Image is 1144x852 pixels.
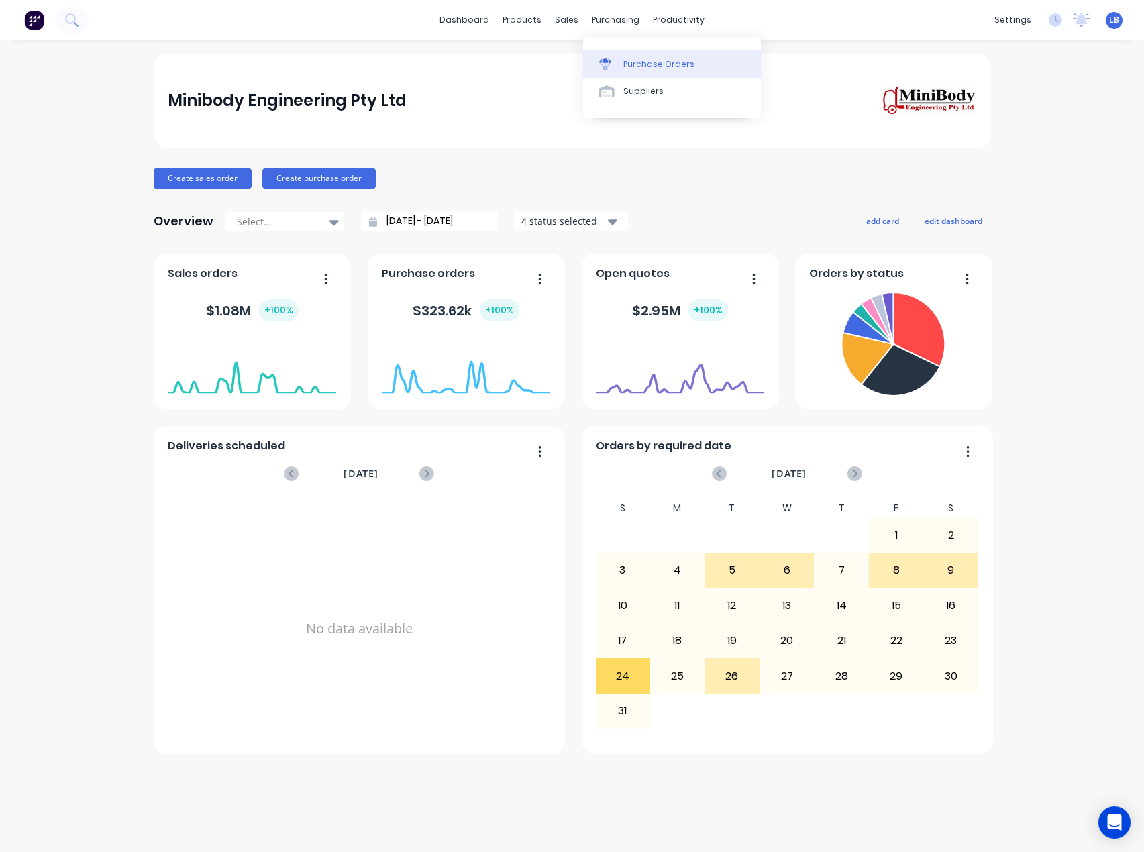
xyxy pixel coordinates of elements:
div: 7 [815,553,868,587]
div: + 100 % [688,299,728,321]
div: 20 [760,624,814,657]
span: [DATE] [344,466,378,481]
span: Purchase orders [382,266,475,282]
div: 19 [705,624,759,657]
div: 6 [760,553,814,587]
div: Minibody Engineering Pty Ltd [168,87,407,114]
div: 30 [924,659,978,692]
div: 21 [815,624,868,657]
div: 1 [870,519,923,552]
div: 11 [651,589,705,623]
div: 31 [596,694,649,728]
div: $ 2.95M [632,299,728,321]
div: 3 [596,553,649,587]
a: Purchase Orders [583,50,761,77]
img: Factory [24,10,44,30]
div: 23 [924,624,978,657]
div: sales [548,10,585,30]
div: 15 [870,589,923,623]
div: 28 [815,659,868,692]
div: 26 [705,659,759,692]
button: Create purchase order [262,168,376,189]
div: purchasing [585,10,646,30]
div: productivity [646,10,711,30]
div: Open Intercom Messenger [1098,806,1131,839]
button: Create sales order [154,168,252,189]
div: Suppliers [623,85,664,97]
div: 12 [705,589,759,623]
div: 24 [596,659,649,692]
span: Open quotes [596,266,670,282]
div: 14 [815,589,868,623]
div: 17 [596,624,649,657]
div: 18 [651,624,705,657]
button: edit dashboard [916,212,991,229]
div: 9 [924,553,978,587]
button: 4 status selected [514,211,628,231]
div: 8 [870,553,923,587]
div: T [814,498,869,518]
div: 22 [870,624,923,657]
div: 27 [760,659,814,692]
span: Orders by required date [596,438,731,454]
a: dashboard [433,10,496,30]
div: 4 [651,553,705,587]
a: Suppliers [583,78,761,105]
span: [DATE] [772,466,807,481]
span: Orders by status [809,266,904,282]
div: T [705,498,760,518]
div: W [760,498,815,518]
div: 25 [651,659,705,692]
div: 2 [924,519,978,552]
div: products [496,10,548,30]
span: Sales orders [168,266,238,282]
div: + 100 % [259,299,299,321]
img: Minibody Engineering Pty Ltd [882,85,976,116]
div: M [650,498,705,518]
div: + 100 % [480,299,519,321]
div: 4 status selected [521,214,606,228]
div: S [595,498,650,518]
div: 10 [596,589,649,623]
button: add card [857,212,908,229]
div: S [923,498,978,518]
span: LB [1109,14,1119,26]
div: 29 [870,659,923,692]
div: 16 [924,589,978,623]
div: 13 [760,589,814,623]
div: No data available [168,498,550,759]
span: Deliveries scheduled [168,438,285,454]
div: $ 1.08M [206,299,299,321]
div: 5 [705,553,759,587]
div: Overview [154,208,213,235]
div: $ 323.62k [413,299,519,321]
div: F [869,498,924,518]
div: settings [988,10,1038,30]
div: Purchase Orders [623,58,694,70]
